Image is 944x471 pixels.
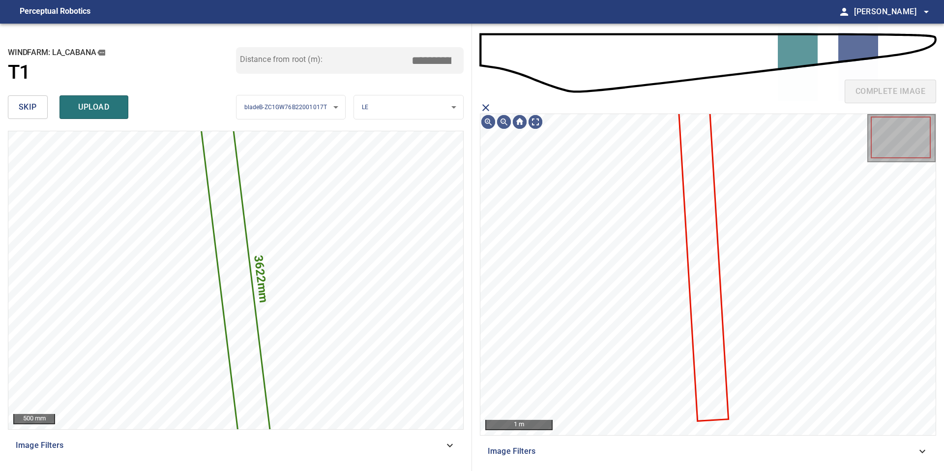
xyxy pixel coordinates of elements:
[240,56,323,63] label: Distance from root (m):
[19,100,37,114] span: skip
[70,100,118,114] span: upload
[8,61,30,84] h1: T1
[480,102,492,114] span: close matching imageResolution:
[8,47,236,58] h2: windfarm: La_Cabana
[354,95,463,120] div: LE
[96,47,107,58] button: copy message details
[362,104,368,111] span: LE
[251,254,271,304] text: 3622mm
[528,114,543,130] img: Toggle full page
[496,114,512,130] img: Zoom out
[850,2,932,22] button: [PERSON_NAME]
[838,6,850,18] span: person
[854,5,932,19] span: [PERSON_NAME]
[59,95,128,119] button: upload
[512,114,528,130] img: Go home
[920,6,932,18] span: arrow_drop_down
[8,434,464,457] div: Image Filters
[8,61,236,84] a: T1
[20,4,90,20] figcaption: Perceptual Robotics
[480,440,936,463] div: Image Filters
[244,104,327,111] span: bladeB-ZC1GW76B22001017T
[488,445,916,457] span: Image Filters
[16,440,444,451] span: Image Filters
[8,95,48,119] button: skip
[480,114,496,130] img: Zoom in
[236,95,346,120] div: bladeB-ZC1GW76B22001017T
